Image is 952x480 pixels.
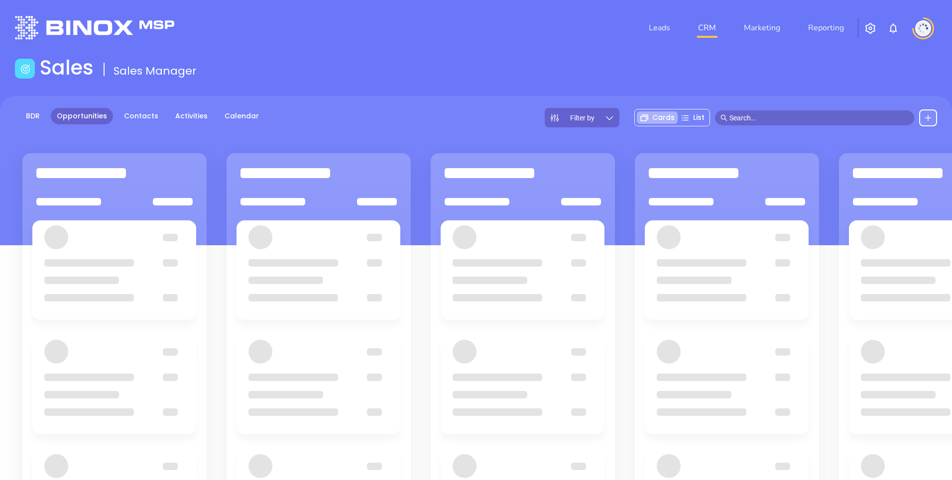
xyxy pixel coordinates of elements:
[652,112,675,123] span: Cards
[570,114,595,121] span: Filter by
[15,16,174,39] img: logo
[720,114,727,121] span: search
[887,22,899,34] img: iconNotification
[40,56,94,80] h1: Sales
[740,18,784,38] a: Marketing
[118,108,164,124] a: Contacts
[169,108,214,124] a: Activities
[645,18,674,38] a: Leads
[694,18,720,38] a: CRM
[51,108,113,124] a: Opportunities
[804,18,848,38] a: Reporting
[915,20,931,36] img: user
[864,22,876,34] img: iconSetting
[729,112,909,123] input: Search…
[219,108,265,124] a: Calendar
[20,108,46,124] a: BDR
[693,112,705,123] span: List
[114,63,197,79] span: Sales Manager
